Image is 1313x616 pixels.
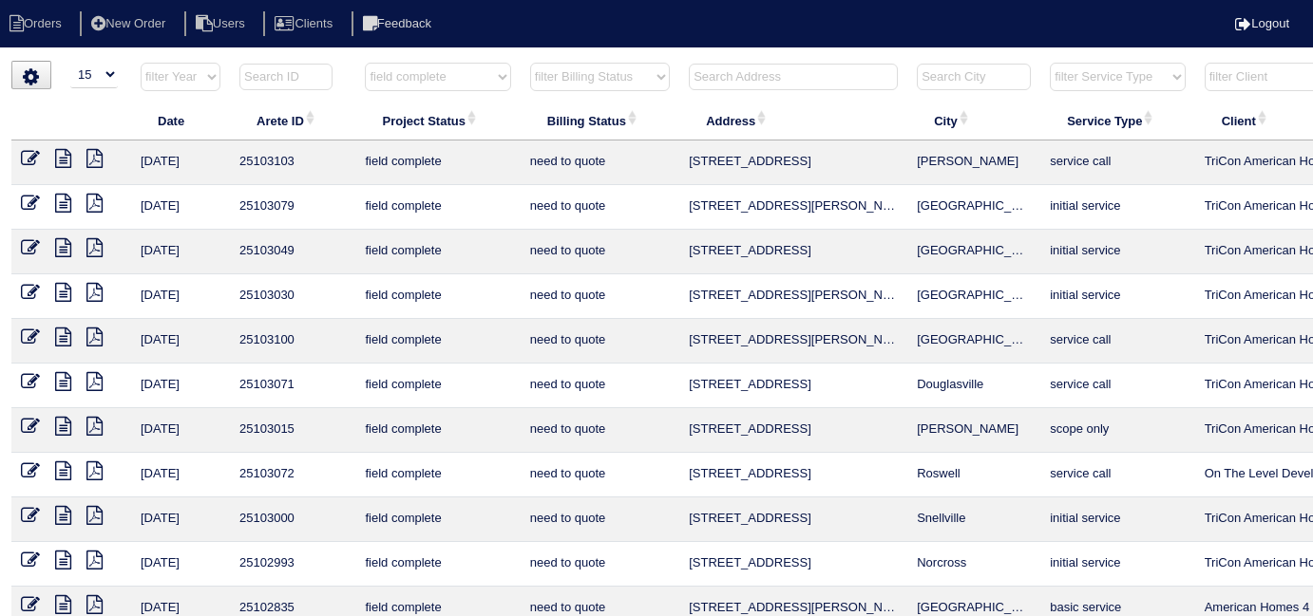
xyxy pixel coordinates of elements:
[263,16,348,30] a: Clients
[679,497,907,542] td: [STREET_ADDRESS]
[355,230,520,274] td: field complete
[230,140,355,185] td: 25103103
[907,319,1040,364] td: [GEOGRAPHIC_DATA]
[1040,101,1194,140] th: Service Type: activate to sort column ascending
[184,11,260,37] li: Users
[355,319,520,364] td: field complete
[131,319,230,364] td: [DATE]
[355,542,520,587] td: field complete
[907,185,1040,230] td: [GEOGRAPHIC_DATA]
[679,542,907,587] td: [STREET_ADDRESS]
[679,101,907,140] th: Address: activate to sort column ascending
[131,101,230,140] th: Date
[679,364,907,408] td: [STREET_ADDRESS]
[521,542,679,587] td: need to quote
[355,497,520,542] td: field complete
[1040,230,1194,274] td: initial service
[907,230,1040,274] td: [GEOGRAPHIC_DATA]
[1040,319,1194,364] td: service call
[230,453,355,497] td: 25103072
[355,185,520,230] td: field complete
[131,185,230,230] td: [DATE]
[521,453,679,497] td: need to quote
[679,453,907,497] td: [STREET_ADDRESS]
[131,542,230,587] td: [DATE]
[679,140,907,185] td: [STREET_ADDRESS]
[1040,364,1194,408] td: service call
[1040,497,1194,542] td: initial service
[263,11,348,37] li: Clients
[355,408,520,453] td: field complete
[230,542,355,587] td: 25102993
[131,408,230,453] td: [DATE]
[355,101,520,140] th: Project Status: activate to sort column ascending
[689,64,898,90] input: Search Address
[131,230,230,274] td: [DATE]
[230,230,355,274] td: 25103049
[679,185,907,230] td: [STREET_ADDRESS][PERSON_NAME]
[521,319,679,364] td: need to quote
[521,497,679,542] td: need to quote
[80,11,181,37] li: New Order
[907,408,1040,453] td: [PERSON_NAME]
[521,185,679,230] td: need to quote
[355,453,520,497] td: field complete
[131,453,230,497] td: [DATE]
[131,364,230,408] td: [DATE]
[131,274,230,319] td: [DATE]
[230,101,355,140] th: Arete ID: activate to sort column ascending
[679,408,907,453] td: [STREET_ADDRESS]
[679,319,907,364] td: [STREET_ADDRESS][PERSON_NAME]
[230,185,355,230] td: 25103079
[1040,408,1194,453] td: scope only
[355,274,520,319] td: field complete
[1040,140,1194,185] td: service call
[230,497,355,542] td: 25103000
[521,140,679,185] td: need to quote
[239,64,333,90] input: Search ID
[1040,542,1194,587] td: initial service
[1040,453,1194,497] td: service call
[907,274,1040,319] td: [GEOGRAPHIC_DATA]
[521,274,679,319] td: need to quote
[1235,16,1289,30] a: Logout
[907,497,1040,542] td: Snellville
[355,140,520,185] td: field complete
[907,140,1040,185] td: [PERSON_NAME]
[355,364,520,408] td: field complete
[131,140,230,185] td: [DATE]
[230,274,355,319] td: 25103030
[352,11,447,37] li: Feedback
[521,101,679,140] th: Billing Status: activate to sort column ascending
[521,364,679,408] td: need to quote
[907,101,1040,140] th: City: activate to sort column ascending
[907,542,1040,587] td: Norcross
[907,453,1040,497] td: Roswell
[131,497,230,542] td: [DATE]
[184,16,260,30] a: Users
[1040,185,1194,230] td: initial service
[907,364,1040,408] td: Douglasville
[521,230,679,274] td: need to quote
[679,274,907,319] td: [STREET_ADDRESS][PERSON_NAME]
[230,364,355,408] td: 25103071
[230,319,355,364] td: 25103100
[679,230,907,274] td: [STREET_ADDRESS]
[521,408,679,453] td: need to quote
[80,16,181,30] a: New Order
[917,64,1031,90] input: Search City
[230,408,355,453] td: 25103015
[1040,274,1194,319] td: initial service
